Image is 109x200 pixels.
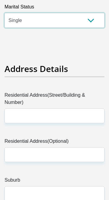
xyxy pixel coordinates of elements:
[5,3,104,13] label: Marital Status
[5,147,104,162] input: Address line 2 (Optional)
[5,138,104,147] label: Residential Address(Optional)
[5,108,104,123] input: Valid residential address
[5,92,104,108] label: Residential Address(Street/Building & Number)
[5,177,104,186] label: Suburb
[5,64,104,74] h2: Address Details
